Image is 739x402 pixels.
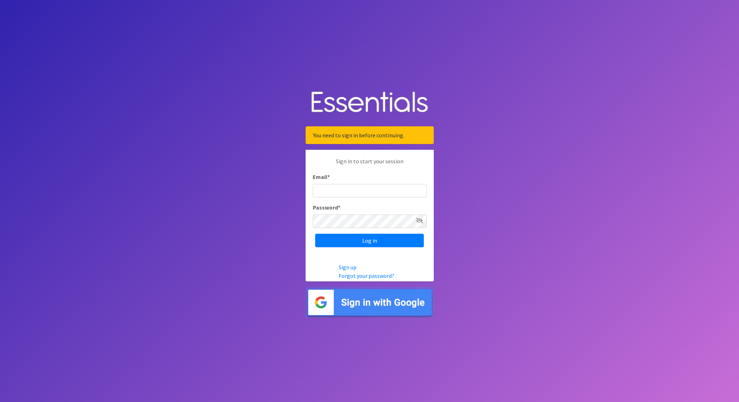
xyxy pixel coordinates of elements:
[313,203,340,212] label: Password
[313,173,330,181] label: Email
[306,287,434,318] img: Sign in with Google
[339,264,357,271] a: Sign up
[313,157,427,173] p: Sign in to start your session
[315,234,424,247] input: Log in
[306,84,434,121] img: Human Essentials
[338,204,340,211] abbr: required
[327,173,330,180] abbr: required
[306,126,434,144] div: You need to sign in before continuing.
[339,272,394,279] a: Forgot your password?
